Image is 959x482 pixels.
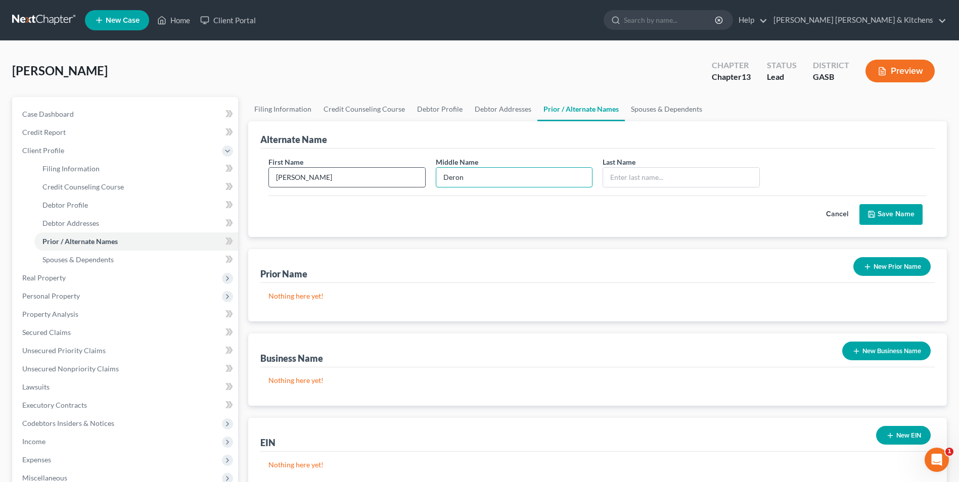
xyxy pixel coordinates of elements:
input: Enter first name... [269,168,425,187]
a: Property Analysis [14,305,238,323]
span: Credit Counseling Course [42,182,124,191]
label: Middle Name [436,157,478,167]
a: Help [734,11,767,29]
p: Nothing here yet! [268,291,927,301]
a: Lawsuits [14,378,238,396]
a: Debtor Profile [411,97,469,121]
span: Spouses & Dependents [42,255,114,264]
a: Credit Report [14,123,238,141]
div: Lead [767,71,797,83]
a: Debtor Addresses [34,214,238,232]
a: Unsecured Priority Claims [14,342,238,360]
span: Case Dashboard [22,110,74,118]
div: Business Name [260,352,323,364]
span: Last Name [603,158,635,166]
p: Nothing here yet! [268,375,927,385]
div: EIN [260,437,276,449]
span: 1 [945,448,953,456]
div: Chapter [712,71,751,83]
a: Secured Claims [14,323,238,342]
div: Chapter [712,60,751,71]
span: Real Property [22,273,66,282]
button: New EIN [876,426,931,445]
a: [PERSON_NAME] [PERSON_NAME] & Kitchens [768,11,946,29]
a: Case Dashboard [14,105,238,123]
span: Secured Claims [22,328,71,336]
span: Unsecured Nonpriority Claims [22,364,119,373]
div: Prior Name [260,268,307,280]
a: Executory Contracts [14,396,238,414]
a: Debtor Addresses [469,97,537,121]
span: Lawsuits [22,382,50,391]
button: Save Name [859,204,923,225]
span: Executory Contracts [22,401,87,409]
span: Codebtors Insiders & Notices [22,419,114,427]
button: New Prior Name [853,257,931,276]
button: Preview [865,60,935,82]
a: Credit Counseling Course [34,178,238,196]
span: Expenses [22,455,51,464]
a: Home [152,11,195,29]
div: Alternate Name [260,133,327,146]
input: M.I [436,168,592,187]
span: Personal Property [22,292,80,300]
span: [PERSON_NAME] [12,63,108,78]
div: GASB [813,71,849,83]
span: Client Profile [22,146,64,155]
div: District [813,60,849,71]
p: Nothing here yet! [268,460,927,470]
a: Client Portal [195,11,261,29]
span: 13 [742,72,751,81]
label: First Name [268,157,303,167]
div: Status [767,60,797,71]
span: Prior / Alternate Names [42,237,118,246]
span: Debtor Profile [42,201,88,209]
a: Filing Information [248,97,317,121]
a: Spouses & Dependents [34,251,238,269]
a: Prior / Alternate Names [34,232,238,251]
a: Prior / Alternate Names [537,97,625,121]
span: Miscellaneous [22,473,67,482]
input: Enter last name... [603,168,759,187]
span: Filing Information [42,164,100,173]
a: Unsecured Nonpriority Claims [14,360,238,378]
input: Search by name... [624,11,716,29]
a: Credit Counseling Course [317,97,411,121]
button: Cancel [815,205,859,225]
span: Debtor Addresses [42,219,99,227]
a: Spouses & Dependents [625,97,708,121]
button: New Business Name [842,342,931,360]
iframe: Intercom live chat [925,448,949,472]
span: Unsecured Priority Claims [22,346,106,355]
a: Filing Information [34,160,238,178]
span: Income [22,437,45,446]
span: Credit Report [22,128,66,136]
span: New Case [106,17,140,24]
a: Debtor Profile [34,196,238,214]
span: Property Analysis [22,310,78,318]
